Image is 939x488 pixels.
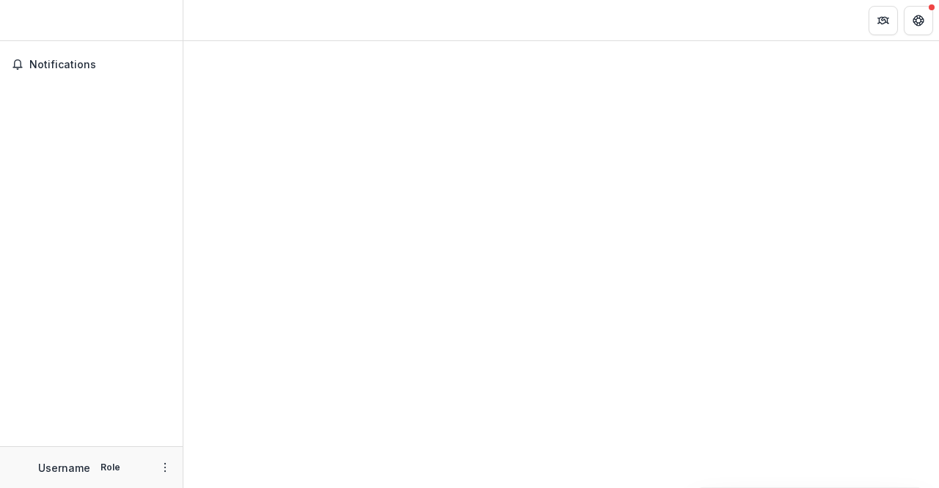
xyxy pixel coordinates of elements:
[904,6,933,35] button: Get Help
[6,53,177,76] button: Notifications
[96,461,125,474] p: Role
[38,460,90,476] p: Username
[869,6,898,35] button: Partners
[29,59,171,71] span: Notifications
[156,459,174,476] button: More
